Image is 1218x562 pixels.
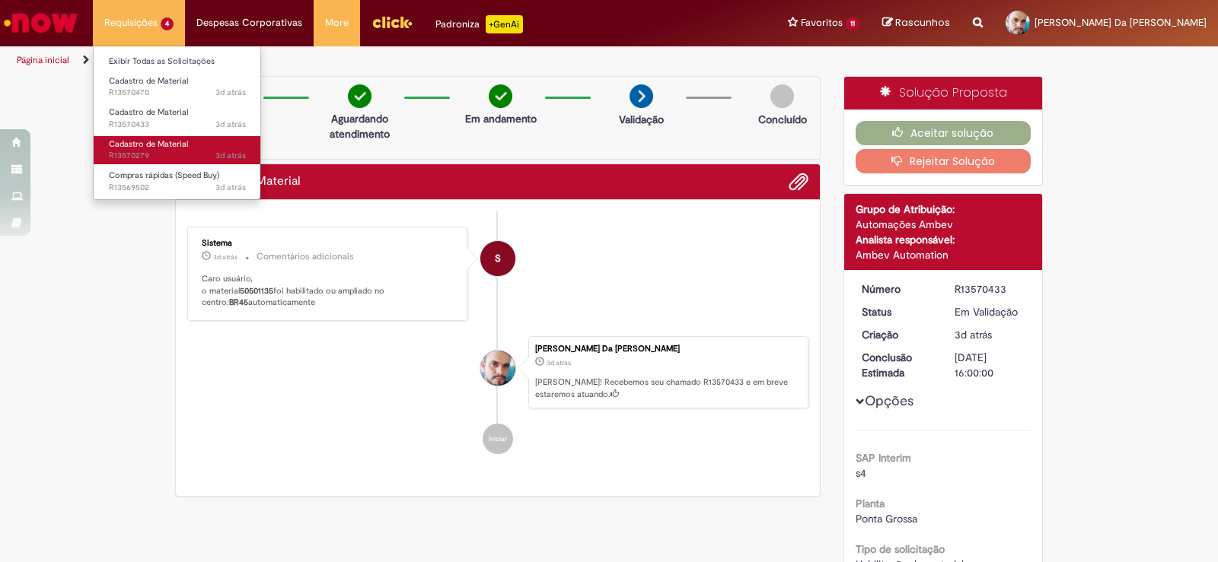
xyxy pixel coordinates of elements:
[104,15,158,30] span: Requisições
[109,87,246,99] span: R13570470
[850,327,944,342] dt: Criação
[856,217,1031,232] div: Automações Ambev
[480,351,515,386] div: Gilson Da Aparecida Oliveira
[630,84,653,108] img: arrow-next.png
[215,87,246,98] span: 3d atrás
[325,15,349,30] span: More
[257,250,354,263] small: Comentários adicionais
[109,150,246,162] span: R13570279
[109,138,188,150] span: Cadastro de Material
[94,104,261,132] a: Aberto R13570433 : Cadastro de Material
[801,15,843,30] span: Favoritos
[94,167,261,195] a: Aberto R13569502 : Compras rápidas (Speed Buy)
[955,328,992,341] span: 3d atrás
[196,15,302,30] span: Despesas Corporativas
[846,17,859,30] span: 11
[856,451,911,465] b: SAP Interim
[882,16,950,30] a: Rascunhos
[215,182,246,193] time: 26/09/2025 09:50:15
[229,297,248,308] b: BR45
[955,328,992,341] time: 26/09/2025 12:30:30
[11,46,801,75] ul: Trilhas de página
[215,119,246,130] span: 3d atrás
[486,15,523,33] p: +GenAi
[215,150,246,161] span: 3d atrás
[547,358,571,367] span: 3d atrás
[109,106,188,118] span: Cadastro de Material
[955,350,1025,380] div: [DATE] 16:00:00
[856,512,917,525] span: Ponta Grossa
[435,15,523,33] div: Padroniza
[856,466,866,480] span: s4
[758,112,807,127] p: Concluído
[856,121,1031,145] button: Aceitar solução
[856,497,885,510] b: Planta
[323,111,397,141] p: Aguardando atendimento
[215,182,246,193] span: 3d atrás
[94,136,261,164] a: Aberto R13570279 : Cadastro de Material
[955,327,1025,342] div: 26/09/2025 12:30:30
[93,46,261,200] ul: Requisições
[240,285,273,297] b: 50501135
[856,232,1031,247] div: Analista responsável:
[109,75,188,87] span: Cadastro de Material
[348,84,371,108] img: check-circle-green.png
[187,211,808,470] ul: Histórico de tíquete
[844,77,1043,110] div: Solução Proposta
[856,247,1031,262] div: Ambev Automation
[856,202,1031,217] div: Grupo de Atribuição:
[789,172,808,192] button: Adicionar anexos
[850,281,944,297] dt: Número
[495,240,501,277] span: S
[109,170,219,181] span: Compras rápidas (Speed Buy)
[489,84,512,108] img: check-circle-green.png
[856,149,1031,173] button: Rejeitar Solução
[1035,16,1207,29] span: [PERSON_NAME] Da [PERSON_NAME]
[215,87,246,98] time: 26/09/2025 12:40:01
[213,252,238,262] time: 26/09/2025 12:35:06
[94,73,261,101] a: Aberto R13570470 : Cadastro de Material
[213,252,238,262] span: 3d atrás
[109,119,246,131] span: R13570433
[850,350,944,380] dt: Conclusão Estimada
[856,542,945,556] b: Tipo de solicitação
[535,345,800,354] div: [PERSON_NAME] Da [PERSON_NAME]
[187,336,808,409] li: Gilson Da Aparecida Oliveira
[371,11,413,33] img: click_logo_yellow_360x200.png
[202,273,455,309] p: Caro usuário, o material foi habilitado ou ampliado no centro: automaticamente
[94,53,261,70] a: Exibir Todas as Solicitações
[480,241,515,276] div: System
[619,112,664,127] p: Validação
[770,84,794,108] img: img-circle-grey.png
[850,304,944,319] dt: Status
[955,304,1025,319] div: Em Validação
[547,358,571,367] time: 26/09/2025 12:30:30
[109,182,246,194] span: R13569502
[161,17,174,30] span: 4
[17,54,69,66] a: Página inicial
[895,15,950,30] span: Rascunhos
[535,376,800,400] p: [PERSON_NAME]! Recebemos seu chamado R13570433 e em breve estaremos atuando.
[2,8,80,38] img: ServiceNow
[955,281,1025,297] div: R13570433
[202,239,455,248] div: Sistema
[465,111,537,126] p: Em andamento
